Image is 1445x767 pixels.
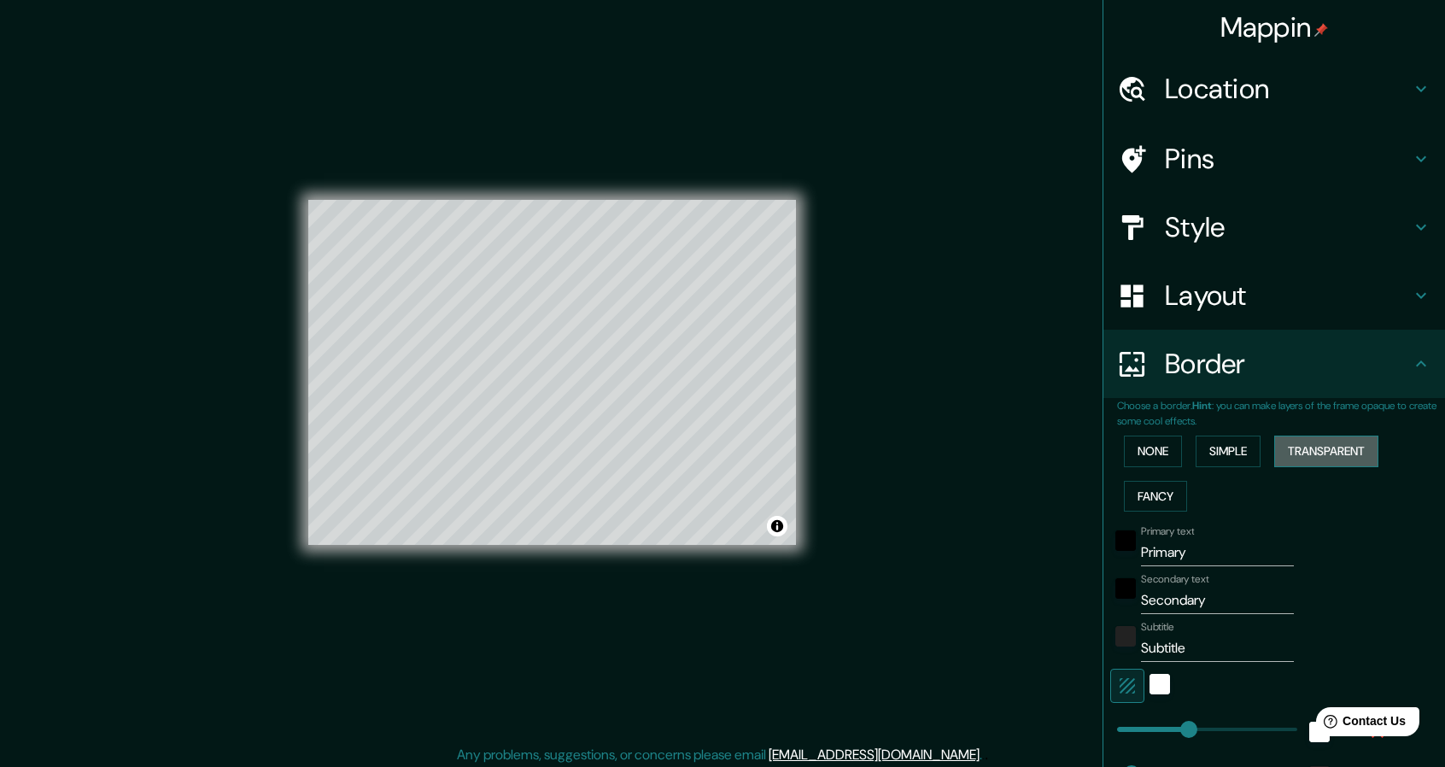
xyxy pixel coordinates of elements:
[1124,436,1182,467] button: None
[1115,530,1136,551] button: black
[1141,572,1209,587] label: Secondary text
[1314,23,1328,37] img: pin-icon.png
[1103,330,1445,398] div: Border
[1124,481,1187,512] button: Fancy
[1141,524,1194,539] label: Primary text
[1103,55,1445,123] div: Location
[1165,72,1411,106] h4: Location
[982,745,985,765] div: .
[1165,210,1411,244] h4: Style
[1274,436,1378,467] button: Transparent
[767,516,787,536] button: Toggle attribution
[985,745,988,765] div: .
[1293,700,1426,748] iframe: Help widget launcher
[1117,398,1445,429] p: Choose a border. : you can make layers of the frame opaque to create some cool effects.
[1192,399,1212,413] b: Hint
[1103,193,1445,261] div: Style
[1115,578,1136,599] button: black
[1103,125,1445,193] div: Pins
[1165,347,1411,381] h4: Border
[1103,261,1445,330] div: Layout
[769,746,980,764] a: [EMAIL_ADDRESS][DOMAIN_NAME]
[1165,142,1411,176] h4: Pins
[1165,278,1411,313] h4: Layout
[1115,626,1136,647] button: color-222222
[1196,436,1261,467] button: Simple
[1220,10,1329,44] h4: Mappin
[457,745,982,765] p: Any problems, suggestions, or concerns please email .
[1141,620,1174,635] label: Subtitle
[1150,674,1170,694] button: white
